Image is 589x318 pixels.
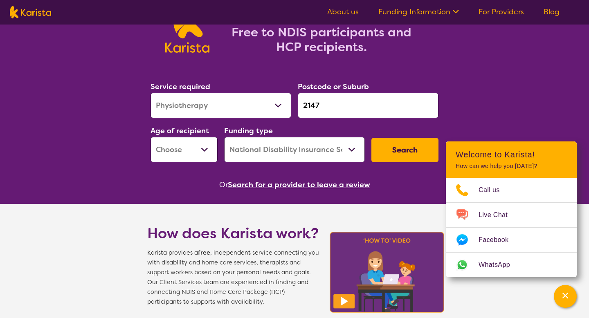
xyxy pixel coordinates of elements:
[378,7,459,17] a: Funding Information
[544,7,560,17] a: Blog
[554,285,577,308] button: Channel Menu
[446,141,577,277] div: Channel Menu
[219,179,228,191] span: Or
[298,93,438,118] input: Type
[198,249,210,257] b: free
[371,138,438,162] button: Search
[479,184,510,196] span: Call us
[479,209,517,221] span: Live Chat
[147,248,319,307] span: Karista provides a , independent service connecting you with disability and home care services, t...
[10,6,51,18] img: Karista logo
[327,7,359,17] a: About us
[224,126,273,136] label: Funding type
[456,150,567,159] h2: Welcome to Karista!
[298,82,369,92] label: Postcode or Suburb
[228,179,370,191] button: Search for a provider to leave a review
[219,25,424,54] h2: Free to NDIS participants and HCP recipients.
[446,178,577,277] ul: Choose channel
[479,7,524,17] a: For Providers
[479,259,520,271] span: WhatsApp
[446,253,577,277] a: Web link opens in a new tab.
[456,163,567,170] p: How can we help you [DATE]?
[147,224,319,243] h1: How does Karista work?
[151,82,210,92] label: Service required
[327,229,447,315] img: Karista video
[479,234,518,246] span: Facebook
[151,126,209,136] label: Age of recipient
